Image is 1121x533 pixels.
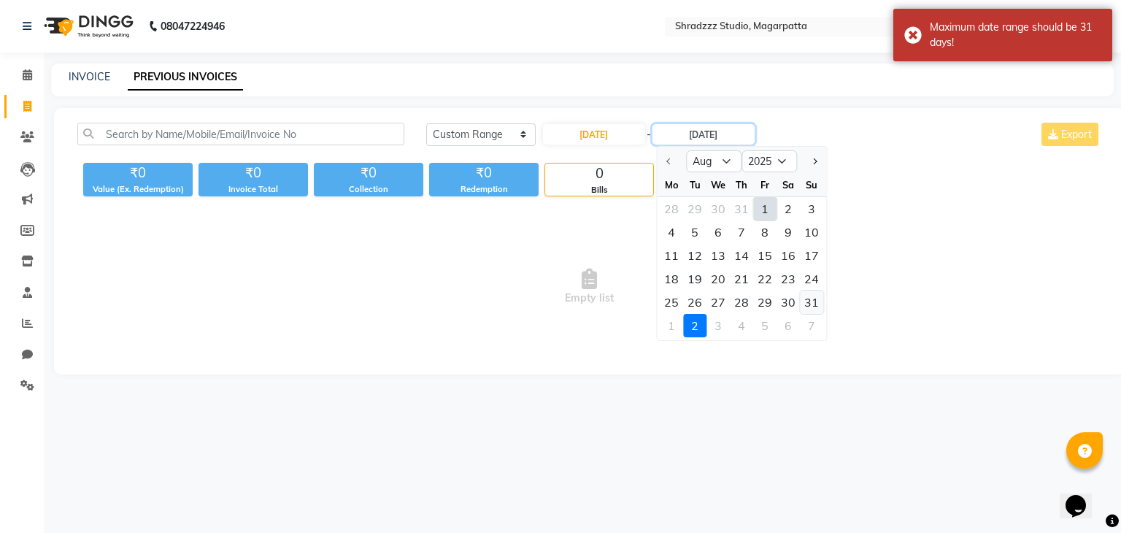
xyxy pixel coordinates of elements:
[730,244,753,267] div: 14
[660,173,683,196] div: Mo
[753,267,777,291] div: 22
[660,291,683,314] div: Monday, August 25, 2025
[730,314,753,337] div: Thursday, September 4, 2025
[800,267,823,291] div: Sunday, August 24, 2025
[777,197,800,221] div: Saturday, August 2, 2025
[683,267,706,291] div: 19
[683,244,706,267] div: 12
[753,291,777,314] div: Friday, August 29, 2025
[753,221,777,244] div: 8
[647,127,651,142] span: -
[161,6,225,47] b: 08047224946
[741,150,797,172] select: Select year
[730,291,753,314] div: Thursday, August 28, 2025
[930,20,1101,50] div: Maximum date range should be 31 days!
[777,244,800,267] div: Saturday, August 16, 2025
[660,244,683,267] div: 11
[777,221,800,244] div: 9
[777,173,800,196] div: Sa
[753,221,777,244] div: Friday, August 8, 2025
[730,221,753,244] div: 7
[777,221,800,244] div: Saturday, August 9, 2025
[545,164,653,184] div: 0
[777,314,800,337] div: Saturday, September 6, 2025
[800,291,823,314] div: Sunday, August 31, 2025
[753,267,777,291] div: Friday, August 22, 2025
[706,221,730,244] div: Wednesday, August 6, 2025
[706,314,730,337] div: 3
[660,314,683,337] div: Monday, September 1, 2025
[199,163,308,183] div: ₹0
[683,221,706,244] div: 5
[777,291,800,314] div: 30
[800,221,823,244] div: 10
[753,291,777,314] div: 29
[706,267,730,291] div: 20
[683,267,706,291] div: Tuesday, August 19, 2025
[777,244,800,267] div: 16
[706,267,730,291] div: Wednesday, August 20, 2025
[199,183,308,196] div: Invoice Total
[83,163,193,183] div: ₹0
[730,267,753,291] div: 21
[83,183,193,196] div: Value (Ex. Redemption)
[753,197,777,221] div: 1
[777,314,800,337] div: 6
[730,267,753,291] div: Thursday, August 21, 2025
[660,221,683,244] div: 4
[753,197,777,221] div: Friday, August 1, 2025
[652,124,755,145] input: End Date
[753,314,777,337] div: 5
[800,244,823,267] div: Sunday, August 17, 2025
[683,314,706,337] div: 2
[686,150,741,172] select: Select month
[543,124,645,145] input: Start Date
[730,221,753,244] div: Thursday, August 7, 2025
[660,221,683,244] div: Monday, August 4, 2025
[753,173,777,196] div: Fr
[777,267,800,291] div: 23
[683,291,706,314] div: 26
[777,197,800,221] div: 2
[706,244,730,267] div: 13
[429,163,539,183] div: ₹0
[77,214,1101,360] span: Empty list
[683,221,706,244] div: Tuesday, August 5, 2025
[800,244,823,267] div: 17
[128,64,243,91] a: PREVIOUS INVOICES
[706,221,730,244] div: 6
[683,173,706,196] div: Tu
[429,183,539,196] div: Redemption
[800,197,823,221] div: 3
[753,244,777,267] div: 15
[683,244,706,267] div: Tuesday, August 12, 2025
[660,291,683,314] div: 25
[777,291,800,314] div: Saturday, August 30, 2025
[706,314,730,337] div: Wednesday, September 3, 2025
[808,150,820,173] button: Next month
[706,173,730,196] div: We
[800,291,823,314] div: 31
[753,314,777,337] div: Friday, September 5, 2025
[660,314,683,337] div: 1
[77,123,404,145] input: Search by Name/Mobile/Email/Invoice No
[730,314,753,337] div: 4
[314,183,423,196] div: Collection
[660,267,683,291] div: 18
[800,197,823,221] div: Sunday, August 3, 2025
[660,267,683,291] div: Monday, August 18, 2025
[800,267,823,291] div: 24
[800,314,823,337] div: 7
[777,267,800,291] div: Saturday, August 23, 2025
[683,291,706,314] div: Tuesday, August 26, 2025
[545,184,653,196] div: Bills
[660,244,683,267] div: Monday, August 11, 2025
[314,163,423,183] div: ₹0
[683,314,706,337] div: Tuesday, September 2, 2025
[753,244,777,267] div: Friday, August 15, 2025
[730,173,753,196] div: Th
[800,173,823,196] div: Su
[706,244,730,267] div: Wednesday, August 13, 2025
[706,291,730,314] div: 27
[37,6,137,47] img: logo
